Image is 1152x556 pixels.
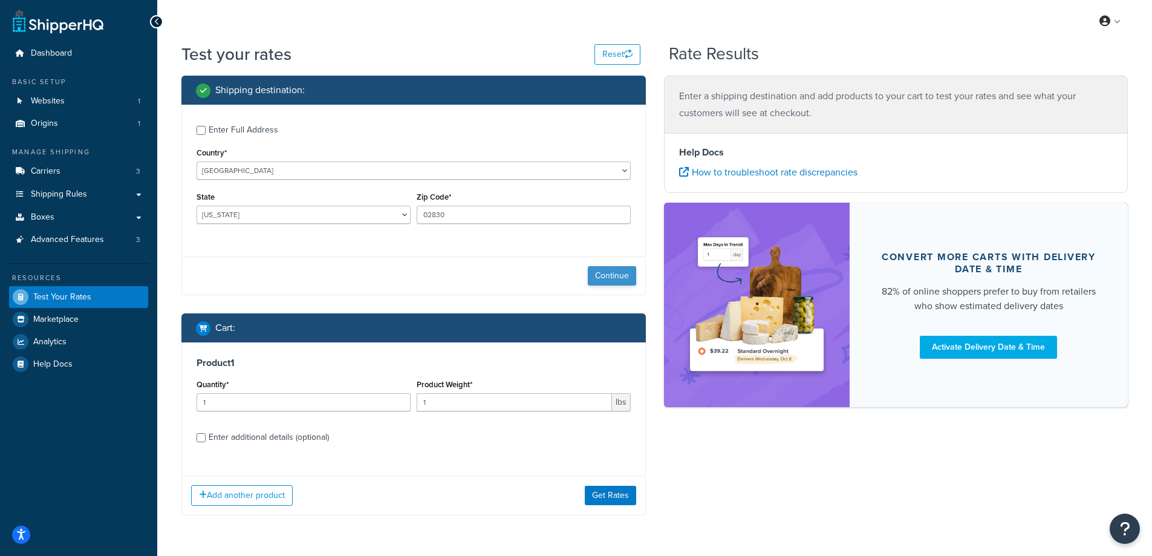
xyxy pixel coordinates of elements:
li: Carriers [9,160,148,183]
div: Enter additional details (optional) [209,429,329,446]
span: Boxes [31,212,54,223]
input: Enter additional details (optional) [197,433,206,442]
span: Analytics [33,337,67,347]
a: Test Your Rates [9,286,148,308]
span: Help Docs [33,359,73,370]
span: Test Your Rates [33,292,91,303]
button: Continue [588,266,636,286]
label: Product Weight* [417,380,472,389]
div: Manage Shipping [9,147,148,157]
span: 1 [138,96,140,106]
a: Activate Delivery Date & Time [920,336,1057,359]
a: Websites1 [9,90,148,113]
button: Add another product [191,485,293,506]
h2: Rate Results [669,45,759,64]
span: lbs [612,393,631,411]
label: Zip Code* [417,192,451,201]
span: 1 [138,119,140,129]
a: Help Docs [9,353,148,375]
img: feature-image-ddt-36eae7f7280da8017bfb280eaccd9c446f90b1fe08728e4019434db127062ab4.png [682,221,831,389]
label: Country* [197,148,227,157]
div: 82% of online shoppers prefer to buy from retailers who show estimated delivery dates [879,284,1099,313]
span: Shipping Rules [31,189,87,200]
h2: Shipping destination : [215,85,305,96]
div: Convert more carts with delivery date & time [879,251,1099,275]
p: Enter a shipping destination and add products to your cart to test your rates and see what your c... [679,88,1113,122]
label: State [197,192,215,201]
a: Carriers3 [9,160,148,183]
div: Enter Full Address [209,122,278,139]
a: Origins1 [9,113,148,135]
button: Reset [594,44,640,65]
li: Websites [9,90,148,113]
h1: Test your rates [181,42,291,66]
a: Boxes [9,206,148,229]
h3: Product 1 [197,357,631,369]
span: Marketplace [33,315,79,325]
h2: Cart : [215,322,235,333]
a: Marketplace [9,309,148,330]
span: Websites [31,96,65,106]
label: Quantity* [197,380,229,389]
a: Advanced Features3 [9,229,148,251]
div: Resources [9,273,148,283]
span: Carriers [31,166,60,177]
button: Open Resource Center [1110,514,1140,544]
span: 3 [136,166,140,177]
input: 0.00 [417,393,612,411]
button: Get Rates [585,486,636,505]
span: Advanced Features [31,235,104,245]
a: Dashboard [9,42,148,65]
a: Shipping Rules [9,183,148,206]
span: 3 [136,235,140,245]
h4: Help Docs [679,145,1113,160]
div: Basic Setup [9,77,148,87]
span: Dashboard [31,48,72,59]
a: Analytics [9,331,148,353]
span: Origins [31,119,58,129]
li: Origins [9,113,148,135]
li: Advanced Features [9,229,148,251]
input: 0 [197,393,411,411]
a: How to troubleshoot rate discrepancies [679,165,857,179]
input: Enter Full Address [197,126,206,135]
